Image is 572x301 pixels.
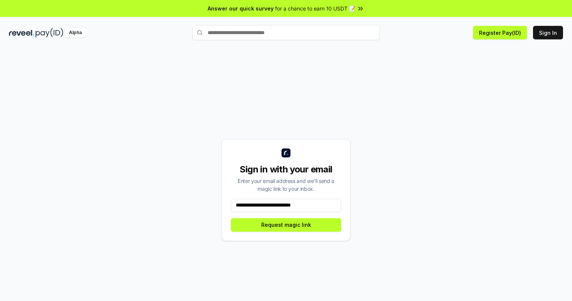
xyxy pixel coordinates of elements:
[36,28,63,37] img: pay_id
[9,28,34,37] img: reveel_dark
[231,218,341,232] button: Request magic link
[282,148,290,157] img: logo_small
[533,26,563,39] button: Sign In
[208,4,274,12] span: Answer our quick survey
[65,28,86,37] div: Alpha
[231,177,341,193] div: Enter your email address and we’ll send a magic link to your inbox.
[275,4,355,12] span: for a chance to earn 10 USDT 📝
[473,26,527,39] button: Register Pay(ID)
[231,163,341,175] div: Sign in with your email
